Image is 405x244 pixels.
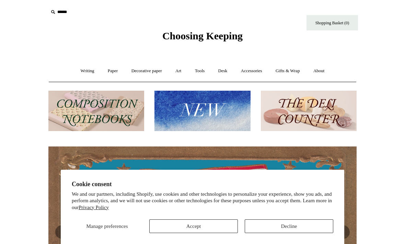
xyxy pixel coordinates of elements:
p: We and our partners, including Shopify, use cookies and other technologies to personalize your ex... [72,191,333,211]
img: The Deli Counter [261,91,357,131]
button: Manage preferences [72,219,142,233]
a: Art [169,62,187,80]
a: Accessories [235,62,268,80]
img: 202302 Composition ledgers.jpg__PID:69722ee6-fa44-49dd-a067-31375e5d54ec [48,91,144,131]
button: Accept [149,219,238,233]
span: Choosing Keeping [162,30,243,41]
a: Writing [74,62,101,80]
button: Decline [245,219,333,233]
a: Decorative paper [125,62,168,80]
a: Paper [102,62,124,80]
a: About [307,62,331,80]
a: Privacy Policy [79,205,109,210]
a: Tools [189,62,211,80]
a: Shopping Basket (0) [306,15,358,30]
button: Previous [55,225,69,239]
a: Choosing Keeping [162,36,243,40]
h2: Cookie consent [72,181,333,188]
span: Manage preferences [86,223,128,229]
a: Desk [212,62,234,80]
a: Gifts & Wrap [269,62,306,80]
img: New.jpg__PID:f73bdf93-380a-4a35-bcfe-7823039498e1 [154,91,250,131]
